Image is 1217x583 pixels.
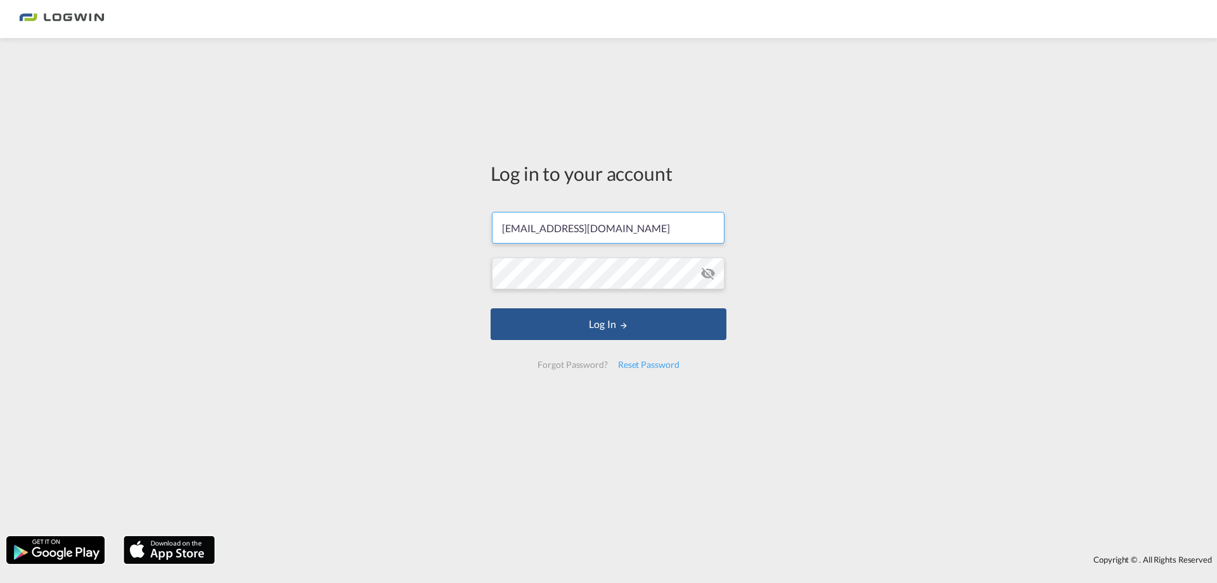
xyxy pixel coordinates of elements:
[532,353,612,376] div: Forgot Password?
[491,308,726,340] button: LOGIN
[700,266,716,281] md-icon: icon-eye-off
[221,549,1217,570] div: Copyright © . All Rights Reserved
[19,5,105,34] img: bc73a0e0d8c111efacd525e4c8ad7d32.png
[491,160,726,187] div: Log in to your account
[122,535,216,565] img: apple.png
[5,535,106,565] img: google.png
[613,353,685,376] div: Reset Password
[492,212,724,244] input: Enter email/phone number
